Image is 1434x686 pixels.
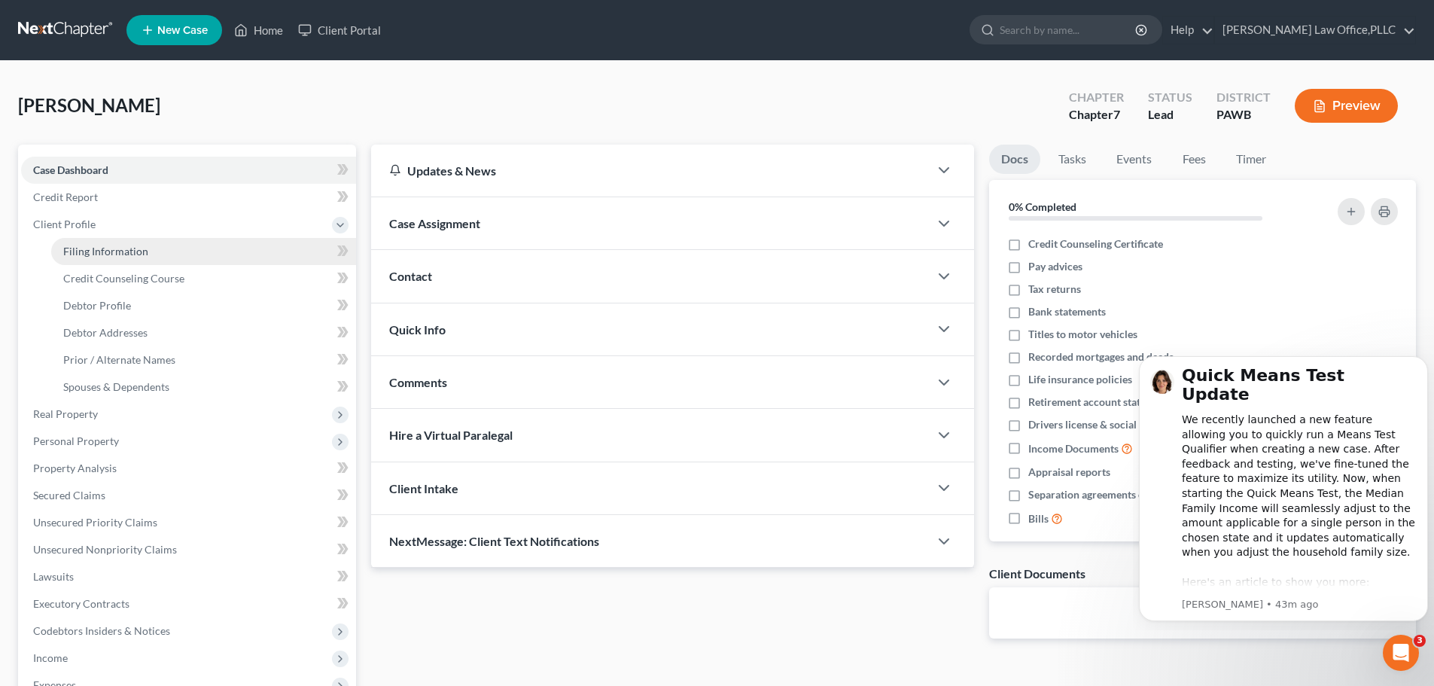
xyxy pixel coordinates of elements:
[1414,635,1426,647] span: 3
[33,434,119,447] span: Personal Property
[21,509,356,536] a: Unsecured Priority Claims
[51,292,356,319] a: Debtor Profile
[1028,282,1081,297] span: Tax returns
[1148,89,1192,106] div: Status
[389,269,432,283] span: Contact
[389,163,911,178] div: Updates & News
[1028,236,1163,252] span: Credit Counseling Certificate
[1383,635,1419,671] iframe: Intercom live chat
[21,563,356,590] a: Lawsuits
[1069,106,1124,123] div: Chapter
[63,353,175,366] span: Prior / Alternate Names
[1028,327,1137,342] span: Titles to motor vehicles
[1028,372,1132,387] span: Life insurance policies
[1113,107,1120,121] span: 7
[1028,259,1082,274] span: Pay advices
[63,326,148,339] span: Debtor Addresses
[989,566,1085,581] div: Client Documents
[1133,343,1434,630] iframe: Intercom notifications message
[51,346,356,373] a: Prior / Alternate Names
[21,536,356,563] a: Unsecured Nonpriority Claims
[33,407,98,420] span: Real Property
[389,322,446,337] span: Quick Info
[389,216,480,230] span: Case Assignment
[1028,417,1200,432] span: Drivers license & social security card
[63,299,131,312] span: Debtor Profile
[33,597,129,610] span: Executory Contracts
[33,191,98,203] span: Credit Report
[33,570,74,583] span: Lawsuits
[1028,441,1119,456] span: Income Documents
[63,272,184,285] span: Credit Counseling Course
[21,157,356,184] a: Case Dashboard
[33,489,105,502] span: Secured Claims
[51,373,356,401] a: Spouses & Dependents
[1009,200,1076,213] strong: 0% Completed
[51,265,356,292] a: Credit Counseling Course
[1170,145,1218,174] a: Fees
[18,94,160,116] span: [PERSON_NAME]
[1028,304,1106,319] span: Bank statements
[33,462,117,474] span: Property Analysis
[33,163,108,176] span: Case Dashboard
[1001,599,1404,614] p: No client documents yet.
[51,238,356,265] a: Filing Information
[1224,145,1278,174] a: Timer
[389,534,599,548] span: NextMessage: Client Text Notifications
[291,17,388,44] a: Client Portal
[1046,145,1098,174] a: Tasks
[1028,465,1110,480] span: Appraisal reports
[1163,17,1213,44] a: Help
[1069,89,1124,106] div: Chapter
[63,380,169,393] span: Spouses & Dependents
[389,375,447,389] span: Comments
[1148,106,1192,123] div: Lead
[1216,89,1271,106] div: District
[33,218,96,230] span: Client Profile
[33,543,177,556] span: Unsecured Nonpriority Claims
[227,17,291,44] a: Home
[1295,89,1398,123] button: Preview
[1216,106,1271,123] div: PAWB
[157,25,208,36] span: New Case
[21,455,356,482] a: Property Analysis
[21,184,356,211] a: Credit Report
[21,590,356,617] a: Executory Contracts
[389,428,513,442] span: Hire a Virtual Paralegal
[1028,349,1174,364] span: Recorded mortgages and deeds
[33,624,170,637] span: Codebtors Insiders & Notices
[989,145,1040,174] a: Docs
[1028,395,1174,410] span: Retirement account statements
[21,482,356,509] a: Secured Claims
[1028,487,1241,502] span: Separation agreements or decrees of divorces
[1000,16,1137,44] input: Search by name...
[1028,511,1049,526] span: Bills
[51,319,356,346] a: Debtor Addresses
[63,245,148,258] span: Filing Information
[389,481,458,495] span: Client Intake
[1104,145,1164,174] a: Events
[33,651,68,664] span: Income
[1215,17,1415,44] a: [PERSON_NAME] Law Office,PLLC
[33,516,157,529] span: Unsecured Priority Claims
